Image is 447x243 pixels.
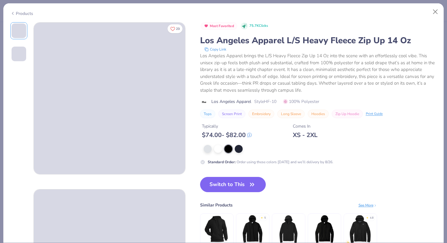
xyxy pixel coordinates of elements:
[211,98,251,105] span: Los Angeles Apparel
[203,46,228,52] button: copy to clipboard
[283,98,319,105] span: 100% Polyester
[208,160,236,164] strong: Standard Order :
[168,24,182,33] button: Like
[261,216,263,218] div: ★
[200,35,437,46] div: Los Angeles Apparel L/S Heavy Fleece Zip Up 14 Oz
[218,110,245,118] button: Screen Print
[208,159,333,165] div: Order using these colors [DATE] and we’ll delivery by 8/26.
[200,202,233,208] div: Similar Products
[366,216,369,218] div: ★
[10,10,33,17] div: Products
[359,202,377,208] div: See More
[200,100,208,104] img: brand logo
[200,177,266,192] button: Switch to This
[293,123,317,129] div: Comes In
[200,52,437,93] div: Los Angeles Apparel brings the L/S Heavy Fleece Zip Up 14 Oz into the scene with an effortlessly ...
[201,22,237,30] button: Badge Button
[277,110,305,118] button: Long Sleeve
[264,216,266,220] div: 5
[308,110,329,118] button: Hoodies
[176,27,180,30] span: 23
[210,24,234,28] span: Most Favorited
[249,23,268,29] span: 75.7K Clicks
[200,110,215,118] button: Tops
[370,216,373,220] div: 4.8
[248,110,274,118] button: Embroidery
[332,110,363,118] button: Zip Up Hoodie
[202,131,252,139] div: $ 74.00 - $ 82.00
[430,6,441,18] button: Close
[204,23,209,28] img: Most Favorited sort
[202,123,252,129] div: Typically
[366,111,383,117] div: Print Guide
[293,131,317,139] div: XS - 2XL
[254,98,276,105] span: Style HF-10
